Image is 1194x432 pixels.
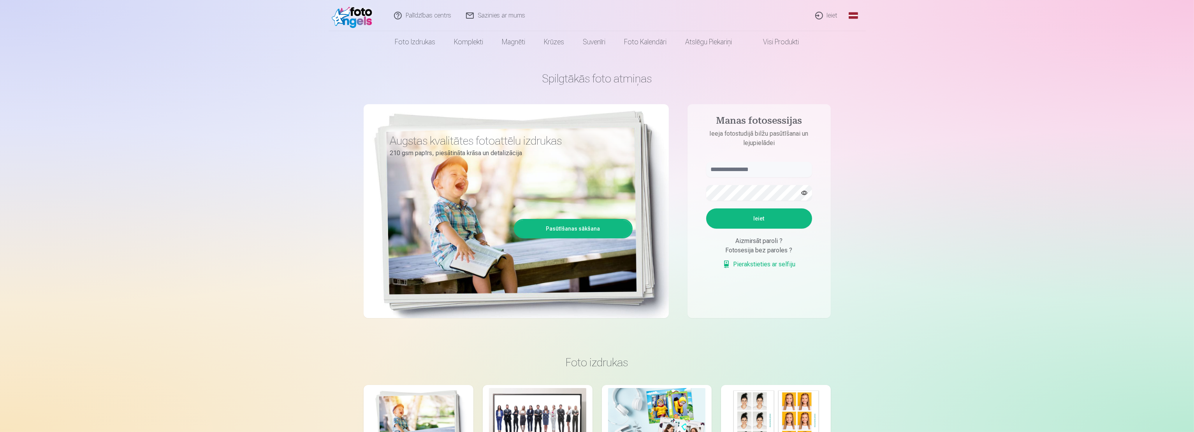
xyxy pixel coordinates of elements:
[698,129,820,148] p: Ieeja fotostudijā bilžu pasūtīšanai un lejupielādei
[332,3,376,28] img: /fa1
[386,31,445,53] a: Foto izdrukas
[370,355,825,369] h3: Foto izdrukas
[615,31,676,53] a: Foto kalendāri
[535,31,574,53] a: Krūzes
[723,260,796,269] a: Pierakstieties ar selfiju
[515,220,631,237] a: Pasūtīšanas sākšana
[390,134,627,148] h3: Augstas kvalitātes fotoattēlu izdrukas
[364,72,831,86] h1: Spilgtākās foto atmiņas
[706,236,812,246] div: Aizmirsāt paroli ?
[493,31,535,53] a: Magnēti
[445,31,493,53] a: Komplekti
[574,31,615,53] a: Suvenīri
[698,115,820,129] h4: Manas fotosessijas
[742,31,809,53] a: Visi produkti
[706,246,812,255] div: Fotosesija bez paroles ?
[390,148,627,159] p: 210 gsm papīrs, piesātināta krāsa un detalizācija
[706,208,812,229] button: Ieiet
[676,31,742,53] a: Atslēgu piekariņi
